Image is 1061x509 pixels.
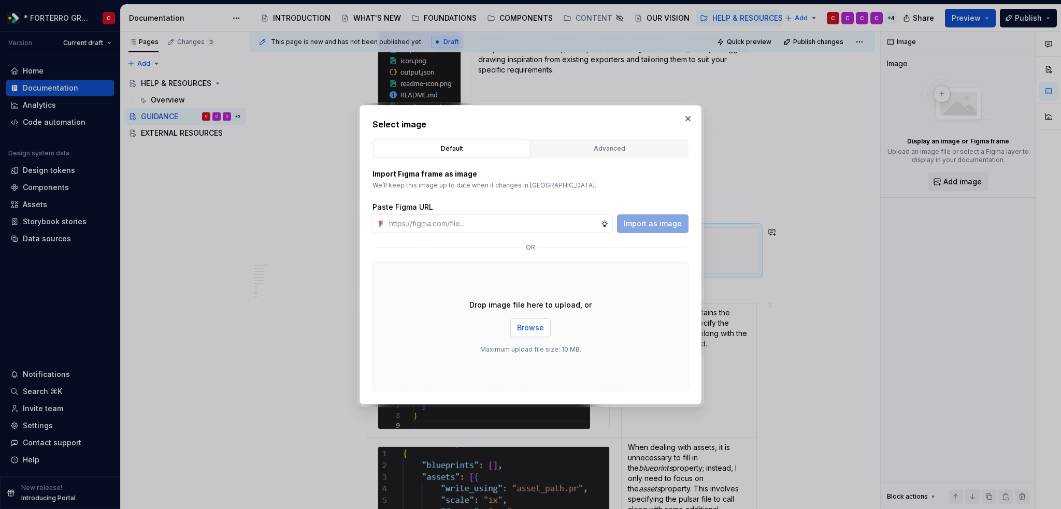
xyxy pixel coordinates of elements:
p: Maximum upload file size: 10 MB. [480,345,581,354]
div: Advanced [535,143,684,154]
p: or [526,243,535,252]
div: Default [377,143,526,154]
p: We’ll keep this image up to date when it changes in [GEOGRAPHIC_DATA]. [372,181,689,190]
h2: Select image [372,118,689,130]
label: Paste Figma URL [372,202,433,212]
input: https://figma.com/file... [385,214,600,233]
span: Browse [517,323,544,333]
p: Drop image file here to upload, or [469,300,592,310]
p: Import Figma frame as image [372,169,689,179]
button: Browse [510,318,551,337]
